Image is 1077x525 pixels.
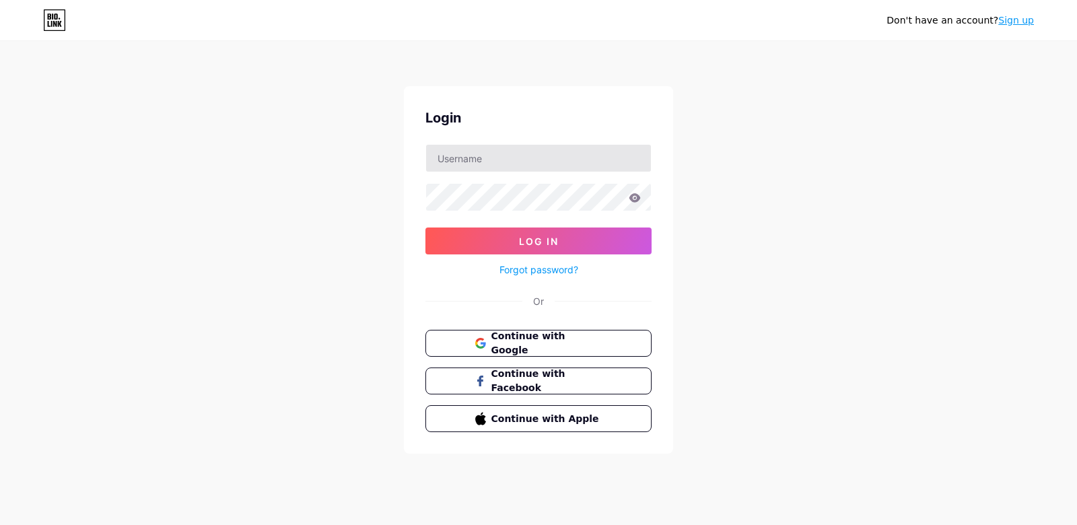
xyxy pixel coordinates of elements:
[425,367,652,394] button: Continue with Facebook
[426,145,651,172] input: Username
[425,330,652,357] button: Continue with Google
[491,329,602,357] span: Continue with Google
[491,412,602,426] span: Continue with Apple
[533,294,544,308] div: Or
[998,15,1034,26] a: Sign up
[425,228,652,254] button: Log In
[887,13,1034,28] div: Don't have an account?
[499,262,578,277] a: Forgot password?
[491,367,602,395] span: Continue with Facebook
[519,236,559,247] span: Log In
[425,405,652,432] button: Continue with Apple
[425,108,652,128] div: Login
